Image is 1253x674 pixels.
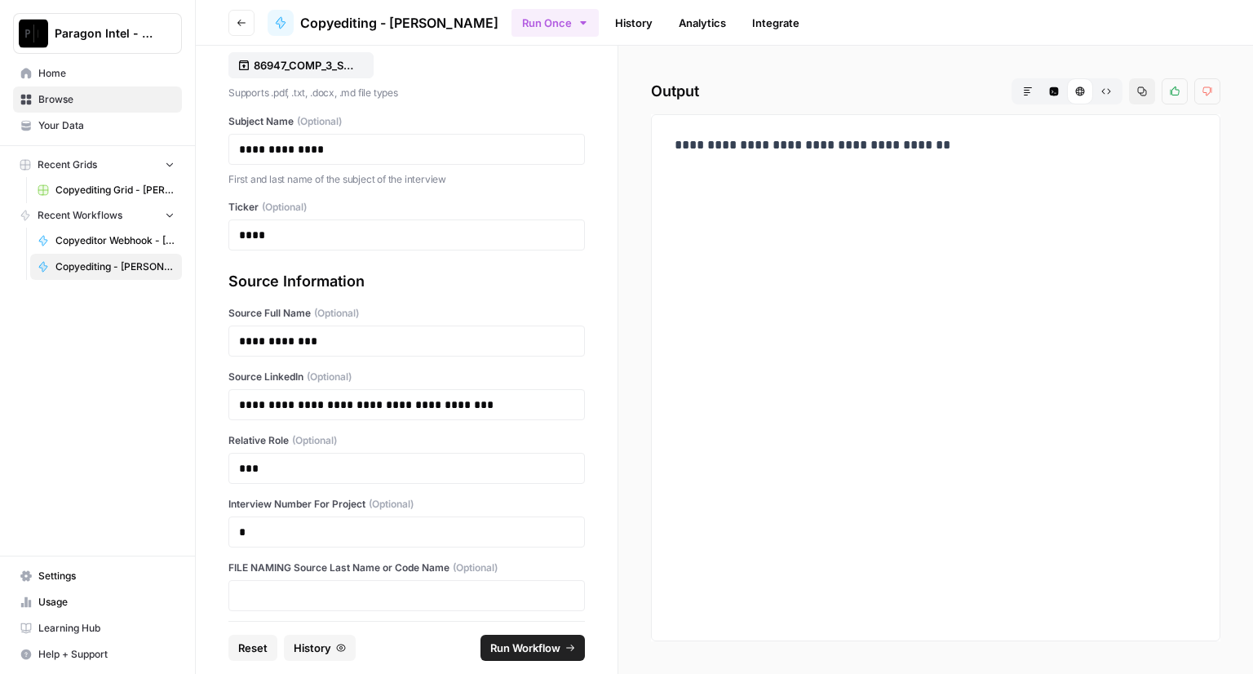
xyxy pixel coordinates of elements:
[13,86,182,113] a: Browse
[228,635,277,661] button: Reset
[228,433,585,448] label: Relative Role
[228,370,585,384] label: Source LinkedIn
[480,635,585,661] button: Run Workflow
[228,561,585,575] label: FILE NAMING Source Last Name or Code Name
[268,10,498,36] a: Copyediting - [PERSON_NAME]
[228,85,585,101] p: Supports .pdf, .txt, .docx, .md file types
[228,200,585,215] label: Ticker
[55,233,175,248] span: Copyeditor Webhook - [PERSON_NAME]
[13,589,182,615] a: Usage
[38,92,175,107] span: Browse
[38,621,175,636] span: Learning Hub
[228,270,585,293] div: Source Information
[55,259,175,274] span: Copyediting - [PERSON_NAME]
[13,60,182,86] a: Home
[511,9,599,37] button: Run Once
[238,640,268,656] span: Reset
[292,433,337,448] span: (Optional)
[742,10,809,36] a: Integrate
[30,177,182,203] a: Copyediting Grid - [PERSON_NAME]
[669,10,736,36] a: Analytics
[228,306,585,321] label: Source Full Name
[30,228,182,254] a: Copyeditor Webhook - [PERSON_NAME]
[228,171,585,188] p: First and last name of the subject of the interview
[605,10,662,36] a: History
[369,497,414,512] span: (Optional)
[284,635,356,661] button: History
[38,157,97,172] span: Recent Grids
[30,254,182,280] a: Copyediting - [PERSON_NAME]
[254,57,358,73] p: 86947_COMP_3_Spring.docx
[228,52,374,78] button: 86947_COMP_3_Spring.docx
[38,647,175,662] span: Help + Support
[300,13,498,33] span: Copyediting - [PERSON_NAME]
[38,118,175,133] span: Your Data
[13,563,182,589] a: Settings
[38,569,175,583] span: Settings
[38,66,175,81] span: Home
[13,153,182,177] button: Recent Grids
[38,595,175,610] span: Usage
[490,640,560,656] span: Run Workflow
[297,114,342,129] span: (Optional)
[262,200,307,215] span: (Optional)
[228,497,585,512] label: Interview Number For Project
[13,113,182,139] a: Your Data
[19,19,48,48] img: Paragon Intel - Copyediting Logo
[651,78,1220,104] h2: Output
[314,306,359,321] span: (Optional)
[228,114,585,129] label: Subject Name
[307,370,352,384] span: (Optional)
[453,561,498,575] span: (Optional)
[13,13,182,54] button: Workspace: Paragon Intel - Copyediting
[55,25,153,42] span: Paragon Intel - Copyediting
[38,208,122,223] span: Recent Workflows
[13,641,182,667] button: Help + Support
[55,183,175,197] span: Copyediting Grid - [PERSON_NAME]
[13,615,182,641] a: Learning Hub
[13,203,182,228] button: Recent Workflows
[294,640,331,656] span: History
